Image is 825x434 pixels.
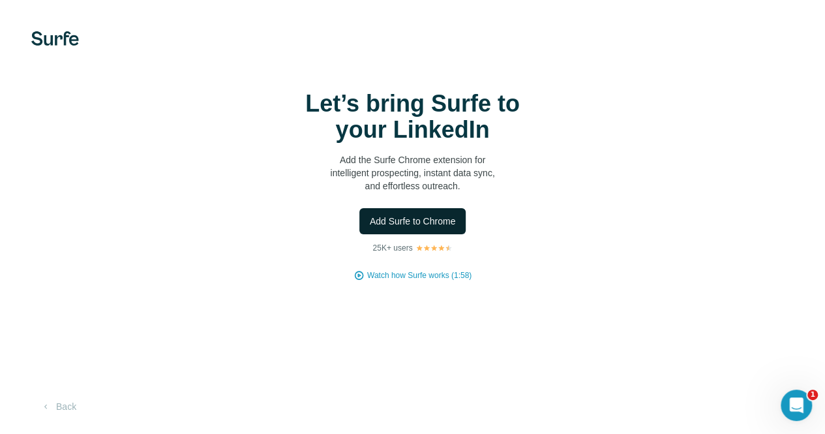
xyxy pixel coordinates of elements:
img: Rating Stars [415,244,453,252]
p: Add the Surfe Chrome extension for intelligent prospecting, instant data sync, and effortless out... [282,153,543,193]
button: Add Surfe to Chrome [359,208,466,234]
iframe: Intercom live chat [781,390,812,421]
span: Add Surfe to Chrome [370,215,456,228]
button: Watch how Surfe works (1:58) [367,270,472,281]
span: 1 [807,390,818,400]
h1: Let’s bring Surfe to your LinkedIn [282,91,543,143]
button: Back [31,395,85,418]
img: Surfe's logo [31,31,79,46]
p: 25K+ users [372,242,412,254]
